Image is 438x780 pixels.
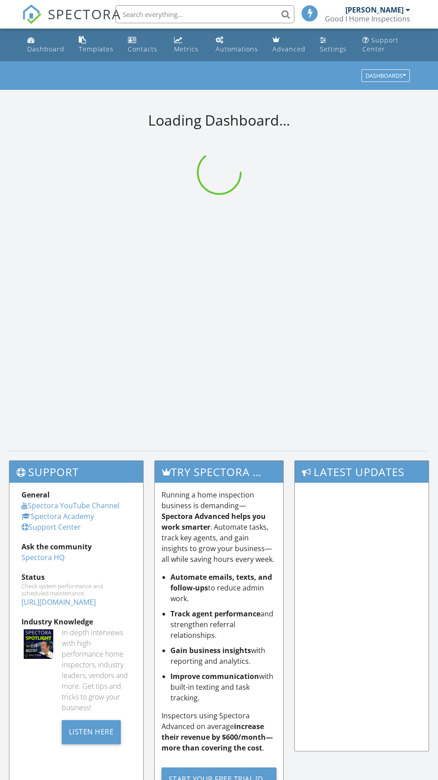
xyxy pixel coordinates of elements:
div: Listen Here [62,720,121,744]
a: Settings [316,32,351,58]
input: Search everything... [115,5,294,23]
strong: Gain business insights [170,645,251,655]
li: with reporting and analytics. [170,645,276,666]
div: Ask the community [21,541,131,552]
div: Contacts [128,45,157,53]
li: and strengthen referral relationships. [170,608,276,641]
li: to reduce admin work. [170,572,276,604]
strong: Track agent performance [170,609,260,619]
div: Check system performance and scheduled maintenance. [21,582,131,597]
span: SPECTORA [48,4,121,23]
div: [PERSON_NAME] [345,5,404,14]
a: [URL][DOMAIN_NAME] [21,597,96,607]
li: with built-in texting and task tracking. [170,671,276,703]
a: Advanced [269,32,309,58]
a: Dashboard [24,32,68,58]
strong: increase their revenue by $600/month—more than covering the cost [162,721,273,753]
a: Metrics [170,32,205,58]
div: Metrics [174,45,199,53]
a: Spectora YouTube Channel [21,501,119,510]
div: Status [21,572,131,582]
div: Advanced [272,45,306,53]
div: In-depth interviews with high-performance home inspectors, industry leaders, vendors and more. Ge... [62,627,131,713]
a: Support Center [359,32,415,58]
div: Support Center [362,36,399,53]
div: Dashboard [27,45,64,53]
strong: Automate emails, texts, and follow-ups [170,572,272,593]
a: Automations (Basic) [212,32,262,58]
div: Industry Knowledge [21,616,131,627]
a: Spectora HQ [21,552,64,562]
p: Inspectors using Spectora Advanced on average . [162,710,276,753]
p: Running a home inspection business is demanding— . Automate tasks, track key agents, and gain ins... [162,489,276,565]
a: Spectora Academy [21,511,94,521]
strong: Improve communication [170,671,259,681]
strong: General [21,490,50,500]
div: Dashboards [366,73,406,79]
a: Contacts [124,32,163,58]
h3: Latest Updates [295,461,429,483]
div: Templates [79,45,114,53]
img: Spectoraspolightmain [24,629,53,659]
strong: Spectora Advanced helps you work smarter [162,511,266,532]
a: SPECTORA [22,12,121,31]
img: The Best Home Inspection Software - Spectora [22,4,42,24]
h3: Try spectora advanced [DATE] [155,461,283,483]
div: Automations [216,45,258,53]
div: Settings [320,45,347,53]
a: Listen Here [62,726,121,736]
a: Support Center [21,522,81,532]
button: Dashboards [361,70,410,82]
div: Good I Home Inspections [325,14,410,23]
a: Templates [75,32,117,58]
h3: Support [9,461,143,483]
